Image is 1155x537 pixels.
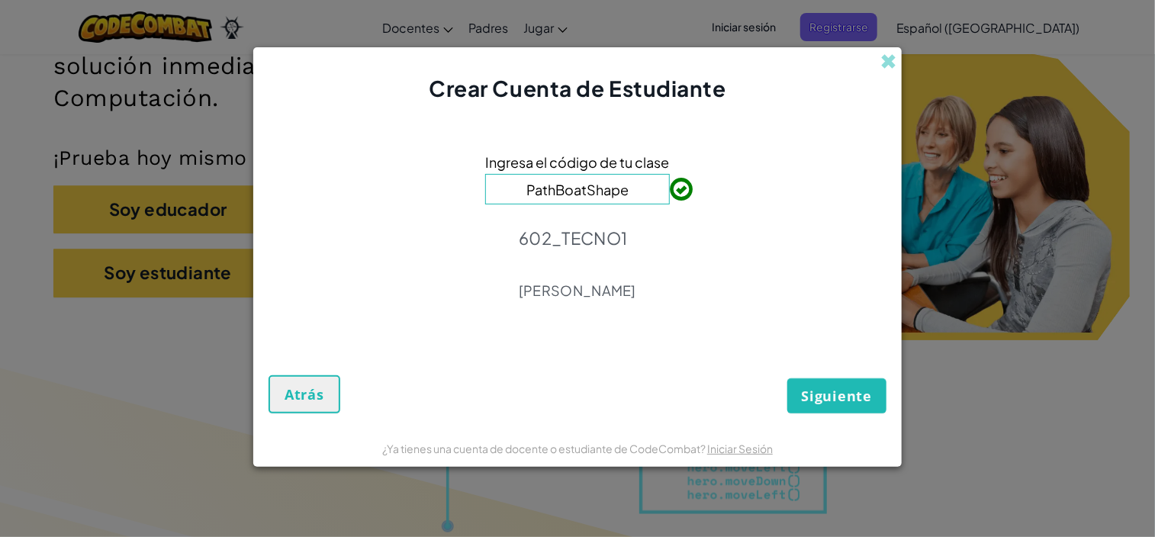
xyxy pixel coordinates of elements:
[519,227,636,249] p: 602_TECNO1
[382,442,707,455] span: ¿Ya tienes una cuenta de docente o estudiante de CodeCombat?
[519,281,636,300] p: [PERSON_NAME]
[802,387,872,405] span: Siguiente
[285,385,324,404] span: Atrás
[429,75,726,101] span: Crear Cuenta de Estudiante
[269,375,340,413] button: Atrás
[787,378,886,413] button: Siguiente
[486,151,670,173] span: Ingresa el código de tu clase
[707,442,773,455] a: Iniciar Sesión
